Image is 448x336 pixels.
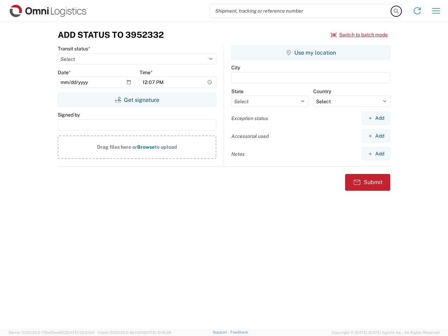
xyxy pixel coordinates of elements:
[155,144,177,150] span: to upload
[58,112,80,118] label: Signed by
[66,330,94,335] span: [DATE] 09:51:04
[231,45,390,59] button: Use my location
[137,144,155,150] span: Browse
[140,69,153,76] label: Time
[231,88,244,94] label: State
[313,88,331,94] label: Country
[362,147,390,160] button: Add
[362,129,390,142] button: Add
[97,144,137,150] span: Drag files here or
[362,112,390,125] button: Add
[345,174,390,191] button: Submit
[58,69,71,76] label: Date
[144,330,171,335] span: [DATE] 10:16:38
[231,64,240,71] label: City
[332,329,440,336] span: Copyright © [DATE]-[DATE] Agistix Inc., All Rights Reserved
[58,93,216,107] button: Get signature
[58,30,164,40] h3: Add Status to 3952332
[231,151,245,157] label: Notes
[210,4,391,17] input: Shipment, tracking or reference number
[230,330,248,334] a: Feedback
[213,330,230,334] a: Support
[331,29,388,41] button: Switch to batch mode
[231,133,269,139] label: Accessorial used
[8,330,94,335] span: Server: 2025.20.0-710e05ee653
[98,330,171,335] span: Client: 2025.20.0-8b113f4
[58,45,90,52] label: Transit status
[231,115,268,121] label: Exception status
